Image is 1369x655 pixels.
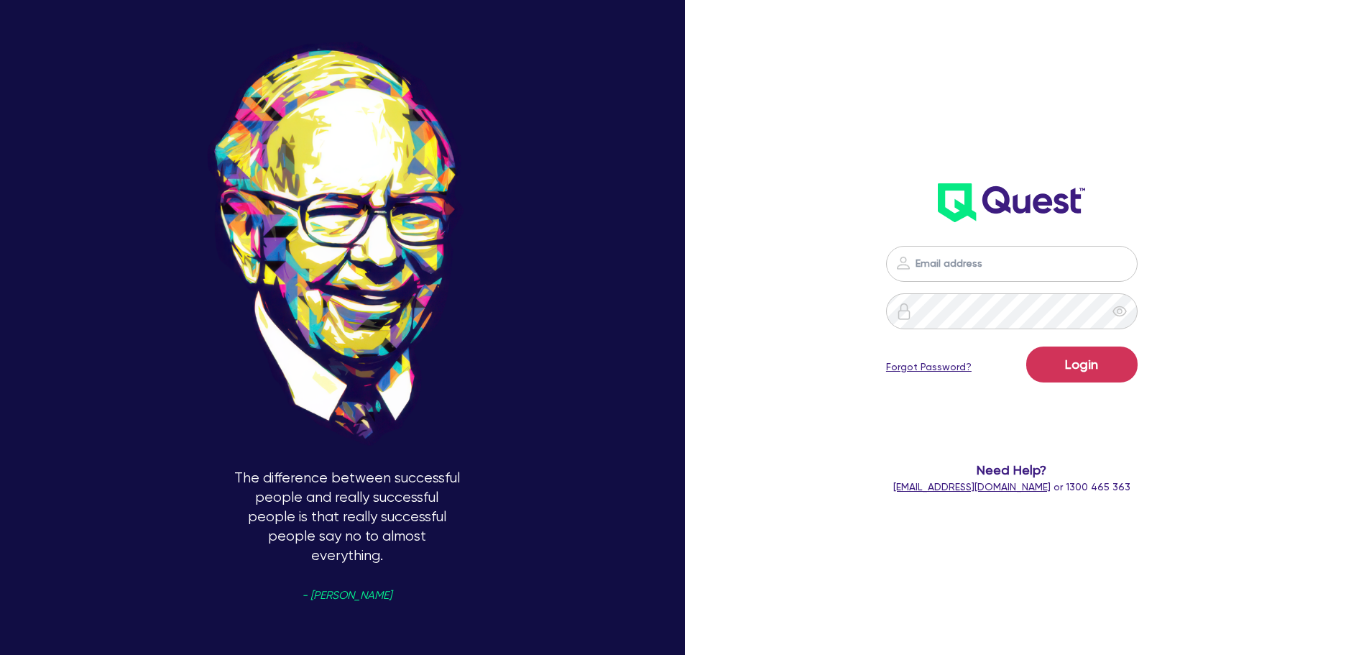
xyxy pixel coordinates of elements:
button: Login [1026,347,1138,383]
span: Need Help? [829,460,1196,480]
span: or 1300 465 363 [893,481,1130,493]
img: wH2k97JdezQIQAAAABJRU5ErkJggg== [938,183,1085,222]
span: - [PERSON_NAME] [302,590,392,601]
img: icon-password [895,255,912,272]
span: eye [1112,304,1127,319]
img: icon-password [895,303,913,320]
a: Forgot Password? [886,359,972,375]
a: [EMAIL_ADDRESS][DOMAIN_NAME] [893,481,1051,493]
input: Email address [886,246,1138,282]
